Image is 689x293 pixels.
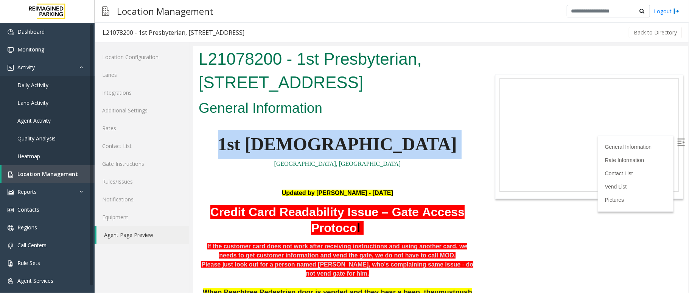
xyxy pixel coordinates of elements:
a: Rates [95,119,189,137]
a: General Information [412,98,459,104]
img: 'icon' [8,171,14,178]
a: Location Management [2,165,95,183]
font: Credit Card Readability Issue – Gate Access Protoco [17,159,272,189]
a: Location Configuration [95,48,189,66]
button: Back to Directory [629,27,682,38]
h3: Location Management [113,2,217,20]
a: Lanes [95,66,189,84]
a: Logout [654,7,680,15]
a: Rate Information [412,111,451,117]
img: 'icon' [8,260,14,267]
img: 'icon' [8,65,14,71]
img: 'icon' [8,29,14,35]
span: Lane Activity [17,99,48,106]
span: must [246,242,263,250]
b: Please just look out for a person named [PERSON_NAME], who's complaining same issue - do not vend... [8,215,280,231]
span: push the door to open it. [112,242,279,260]
span: Quality Analysis [17,135,56,142]
img: Open/Close Sidebar Menu [484,92,492,100]
img: logout [673,7,680,15]
img: 'icon' [8,189,14,195]
span: Regions [17,224,37,231]
a: [GEOGRAPHIC_DATA], [GEOGRAPHIC_DATA] [81,114,208,121]
h2: General Information [6,52,283,72]
img: 'icon' [8,207,14,213]
span: Rule Sets [17,259,40,267]
span: Activity [17,64,35,71]
a: Contact List [95,137,189,155]
span: Monitoring [17,46,44,53]
a: Contact List [412,124,440,130]
a: Gate Instructions [95,155,189,173]
a: Agent Page Preview [96,226,189,244]
span: When Peachtree Pedestrian door is vended and they hear a beep, they [10,242,246,250]
span: Reports [17,188,37,195]
a: Pictures [412,151,431,157]
span: Location Management [17,170,78,178]
img: 'icon' [8,243,14,249]
div: L21078200 - 1st Presbyterian, [STREET_ADDRESS] [103,28,244,37]
img: 'icon' [8,225,14,231]
span: Updated by [PERSON_NAME] - [DATE] [89,143,200,150]
span: Agent Services [17,277,53,284]
a: Additional Settings [95,101,189,119]
a: Vend List [412,137,434,143]
font: l [164,175,167,189]
h1: L21078200 - 1st Presbyterian, [STREET_ADDRESS] [6,1,283,48]
span: Dashboard [17,28,45,35]
span: Agent Activity [17,117,51,124]
a: Rules/Issues [95,173,189,190]
img: 'icon' [8,278,14,284]
span: 1st [DEMOGRAPHIC_DATA] [25,88,264,108]
span: Contacts [17,206,39,213]
img: pageIcon [102,2,109,20]
span: Daily Activity [17,81,48,89]
a: Equipment [95,208,189,226]
a: Integrations [95,84,189,101]
a: Notifications [95,190,189,208]
b: If the customer card does not work after receiving instructions and using another card, we needs ... [14,197,274,212]
span: Heatmap [17,153,40,160]
span: Call Centers [17,242,47,249]
img: 'icon' [8,47,14,53]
